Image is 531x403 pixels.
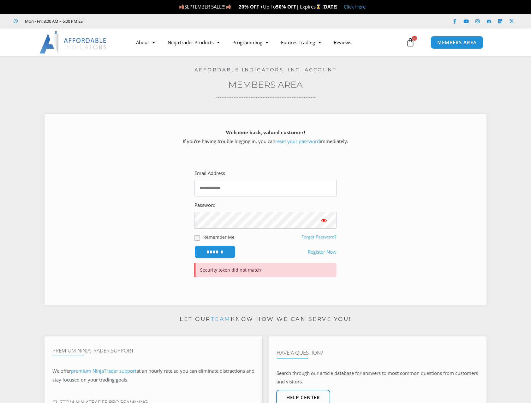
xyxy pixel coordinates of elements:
a: team [211,316,231,322]
p: Let our know how we can serve you! [45,314,486,324]
img: ⌛ [316,4,321,9]
a: Forgot Password? [301,234,337,240]
a: Affordable Indicators, Inc. Account [194,67,337,73]
span: Mon - Fri: 8:00 AM – 6:00 PM EST [23,17,85,25]
img: 🍂 [179,4,184,9]
strong: 20% OFF + [239,3,263,10]
a: reset your password [275,138,320,144]
p: If you’re having trouble logging in, you can immediately. [56,128,475,146]
img: LogoAI | Affordable Indicators – NinjaTrader [39,31,107,54]
a: 0 [397,33,424,51]
span: MEMBERS AREA [437,40,477,45]
span: at an hourly rate so you can eliminate distractions and stay focused on your trading goals. [52,368,254,383]
h4: Premium NinjaTrader Support [52,347,254,354]
a: Click Here [344,3,366,10]
a: MEMBERS AREA [431,36,483,49]
a: About [130,35,161,50]
p: Security token did not match [194,263,337,277]
label: Remember Me [203,234,235,240]
label: Email Address [194,169,225,178]
span: SEPTEMBER SALE!!! Up To | Expires [179,3,322,10]
a: Futures Trading [275,35,327,50]
a: Programming [226,35,275,50]
label: Password [194,201,216,210]
iframe: Customer reviews powered by Trustpilot [94,18,188,24]
a: Register Now [308,248,337,256]
a: NinjaTrader Products [161,35,226,50]
button: Show password [311,212,337,229]
span: Help center [286,395,320,400]
strong: [DATE] [322,3,337,10]
h4: Have A Question? [277,350,479,356]
strong: 50% OFF [276,3,296,10]
nav: Menu [130,35,404,50]
p: Search through our article database for answers to most common questions from customers and visit... [277,369,479,387]
a: Reviews [327,35,358,50]
span: 0 [412,36,417,41]
a: Members Area [228,79,303,90]
a: premium NinjaTrader support [71,368,136,374]
strong: Welcome back, valued customer! [226,129,305,135]
span: We offer [52,368,71,374]
img: 🍂 [226,4,231,9]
